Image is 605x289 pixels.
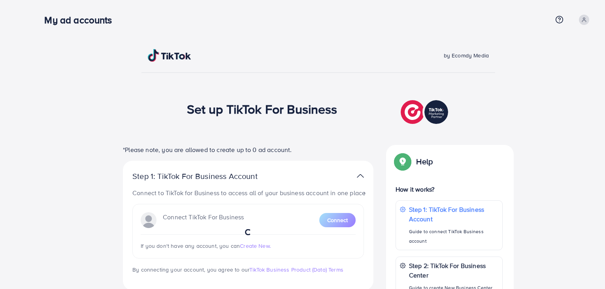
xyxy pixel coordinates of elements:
h1: Set up TikTok For Business [187,101,337,116]
p: How it works? [396,184,503,194]
img: TikTok partner [357,170,364,182]
p: Step 1: TikTok For Business Account [132,171,283,181]
p: Guide to connect TikTok Business account [409,227,498,246]
img: TikTok partner [401,98,450,126]
p: Step 2: TikTok For Business Center [409,261,498,280]
span: by Ecomdy Media [444,51,489,59]
img: Popup guide [396,154,410,169]
p: Step 1: TikTok For Business Account [409,205,498,224]
p: *Please note, you are allowed to create up to 0 ad account. [123,145,373,154]
img: TikTok [148,49,191,62]
p: Help [416,157,433,166]
h3: My ad accounts [44,14,118,26]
